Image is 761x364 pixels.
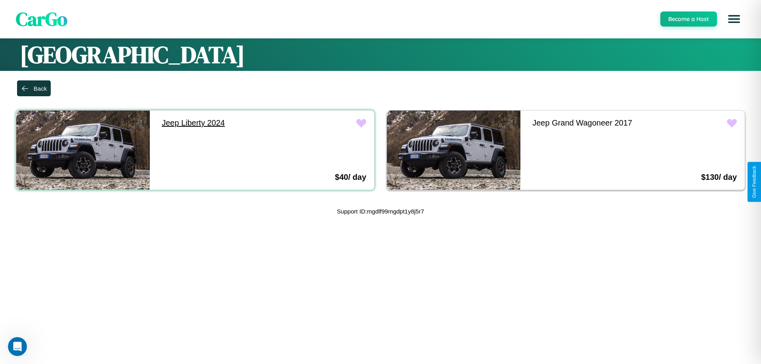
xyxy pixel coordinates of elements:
div: Give Feedback [751,166,757,198]
span: CarGo [16,6,67,32]
button: Open menu [723,8,745,30]
a: Jeep Liberty 2024 [154,111,287,135]
h1: [GEOGRAPHIC_DATA] [20,38,741,71]
div: Back [34,85,47,92]
p: Support ID: mgdlf99mgdpt1y8j5r7 [337,206,424,217]
iframe: Intercom live chat [8,337,27,356]
h3: $ 40 / day [335,173,366,182]
button: Become a Host [660,11,717,27]
a: Jeep Grand Wagoneer 2017 [524,111,658,135]
h3: $ 130 / day [701,173,737,182]
button: Back [17,80,51,96]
